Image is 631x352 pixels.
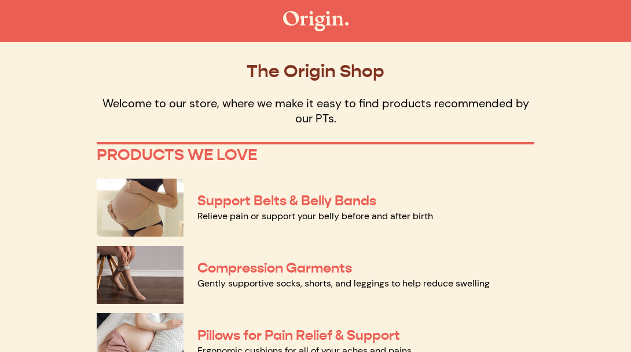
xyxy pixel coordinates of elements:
img: The Origin Shop [283,11,348,31]
p: The Origin Shop [97,60,534,82]
a: Relieve pain or support your belly before and after birth [197,210,433,222]
p: PRODUCTS WE LOVE [97,146,534,165]
img: Compression Garments [97,246,184,304]
a: Compression Garments [197,259,352,277]
p: Welcome to our store, where we make it easy to find products recommended by our PTs. [97,96,534,126]
img: Support Belts & Belly Bands [97,179,184,237]
a: Gently supportive socks, shorts, and leggings to help reduce swelling [197,277,490,289]
a: Pillows for Pain Relief & Support [197,326,400,344]
a: Support Belts & Belly Bands [197,192,376,209]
